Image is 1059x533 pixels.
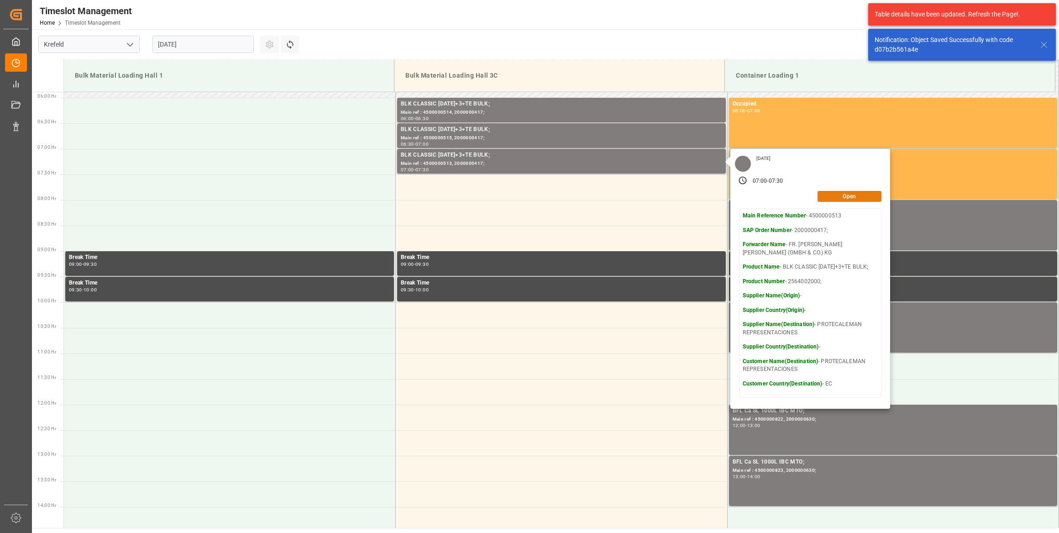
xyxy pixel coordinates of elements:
[37,247,56,252] span: 09:00 Hr
[743,212,806,219] strong: Main Reference Number
[743,321,878,337] p: - PROTECALEMAN REPRESENTACIONES
[743,292,800,299] strong: Supplier Name(Origin)
[414,168,415,172] div: -
[743,278,878,286] p: - 2564002000;
[743,227,878,235] p: - 2000000417;
[37,324,56,329] span: 10:30 Hr
[743,263,878,271] p: - BLK CLASSIC [DATE]+3+TE BULK;
[71,67,387,84] div: Bulk Material Loading Hall 1
[733,406,1054,416] div: BFL Ca SL 1000L IBC MTO;
[753,155,774,162] div: [DATE]
[69,253,390,262] div: Break Time
[733,279,1054,288] div: Break Time
[747,475,760,479] div: 14:00
[875,10,1043,19] div: Table details have been updated. Refresh the Page!.
[743,307,804,313] strong: Supplier Country(Origin)
[743,380,823,387] strong: Customer Country(Destination)
[402,67,717,84] div: Bulk Material Loading Hall 3C
[37,170,56,175] span: 07:30 Hr
[40,4,132,18] div: Timeslot Management
[743,241,878,257] p: - FR. [PERSON_NAME] [PERSON_NAME] (GMBH & CO.) KG
[743,212,878,220] p: - 4500000513
[37,349,56,354] span: 11:00 Hr
[743,343,819,350] strong: Supplier Country(Destination)
[767,177,768,185] div: -
[743,292,878,300] p: -
[733,467,1054,475] div: Main ref : 4500000823, 2000000630;
[415,168,429,172] div: 07:30
[401,160,722,168] div: Main ref : 4500000513, 2000000417;
[37,196,56,201] span: 08:00 Hr
[743,380,878,388] p: - EC
[415,262,429,266] div: 09:30
[732,67,1048,84] div: Container Loading 1
[401,168,414,172] div: 07:00
[733,304,1054,313] div: BFL Ca SL 1000L IBC MTO;
[401,262,414,266] div: 09:00
[414,142,415,146] div: -
[414,262,415,266] div: -
[733,458,1054,467] div: BFL Ca SL 1000L IBC MTO;
[415,142,429,146] div: 07:00
[401,253,722,262] div: Break Time
[37,119,56,124] span: 06:30 Hr
[37,375,56,380] span: 11:30 Hr
[37,273,56,278] span: 09:30 Hr
[733,423,746,427] div: 12:00
[415,116,429,121] div: 06:30
[743,264,780,270] strong: Product Name
[769,177,783,185] div: 07:30
[401,100,722,109] div: BLK CLASSIC [DATE]+3+TE BULK;
[82,262,84,266] div: -
[733,211,1054,219] div: Main ref : 4500000821, 2000000630;
[37,222,56,227] span: 08:30 Hr
[84,288,97,292] div: 10:00
[37,145,56,150] span: 07:00 Hr
[733,151,1054,160] div: Occupied
[733,109,746,113] div: 06:00
[745,475,747,479] div: -
[401,288,414,292] div: 09:30
[401,151,722,160] div: BLK CLASSIC [DATE]+3+TE BULK;
[733,202,1054,211] div: BFL Ca SL 1000L IBC MTO;
[37,503,56,508] span: 14:00 Hr
[69,262,82,266] div: 09:00
[733,416,1054,423] div: Main ref : 4500000822, 2000000630;
[743,343,878,351] p: -
[733,100,1054,109] div: Occupied
[84,262,97,266] div: 09:30
[152,36,254,53] input: DD.MM.YYYY
[37,94,56,99] span: 06:00 Hr
[37,477,56,482] span: 13:30 Hr
[401,279,722,288] div: Break Time
[743,306,878,315] p: -
[733,313,1054,321] div: Main ref : 4500000824, 2000000630;
[733,475,746,479] div: 13:00
[743,321,814,327] strong: Supplier Name(Destination)
[743,278,785,285] strong: Product Number
[743,241,786,248] strong: Forwarder Name
[414,116,415,121] div: -
[875,35,1032,54] div: Notification: Object Saved Successfully with code d07b2b561a4e
[37,298,56,303] span: 10:00 Hr
[743,358,818,364] strong: Customer Name(Destination)
[401,134,722,142] div: Main ref : 4500000515, 2000000417;
[743,227,792,233] strong: SAP Order Number
[401,125,722,134] div: BLK CLASSIC [DATE]+3+TE BULK;
[401,109,722,116] div: Main ref : 4500000514, 2000000417;
[818,191,881,202] button: Open
[69,288,82,292] div: 09:30
[745,109,747,113] div: -
[747,423,760,427] div: 13:00
[37,401,56,406] span: 12:00 Hr
[37,426,56,431] span: 12:30 Hr
[743,358,878,374] p: - PROTECALEMAN REPRESENTACIONES
[401,142,414,146] div: 06:30
[38,36,140,53] input: Type to search/select
[69,279,390,288] div: Break Time
[753,177,767,185] div: 07:00
[37,452,56,457] span: 13:00 Hr
[401,116,414,121] div: 06:00
[733,253,1054,262] div: Break Time
[82,288,84,292] div: -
